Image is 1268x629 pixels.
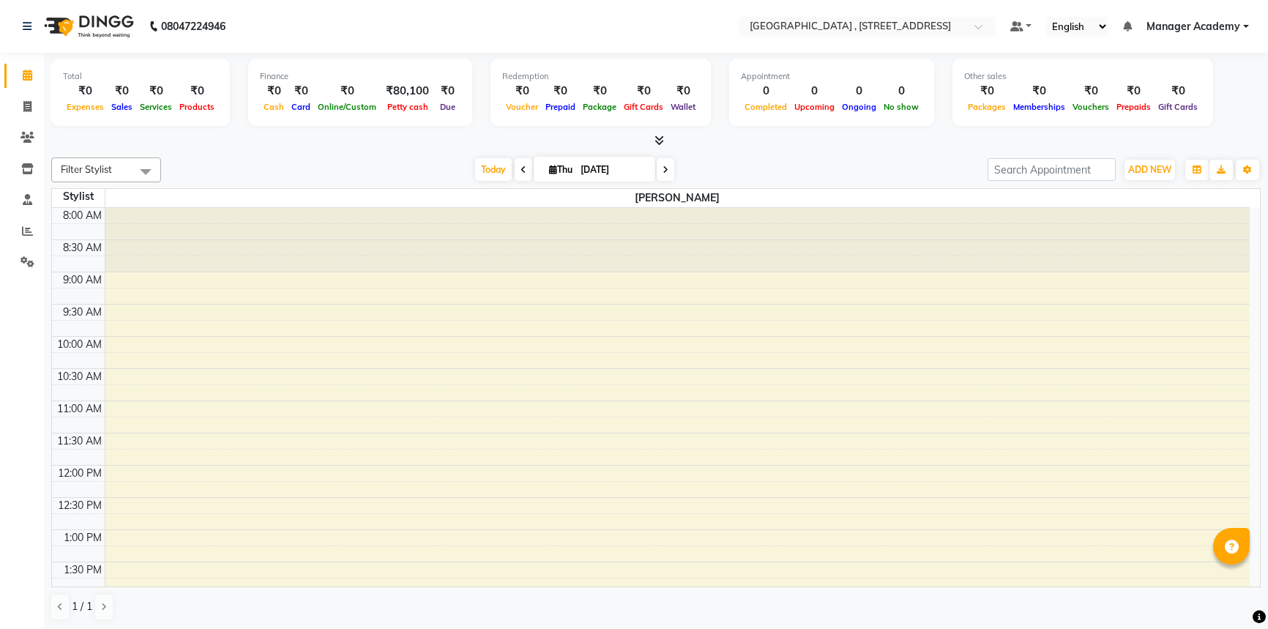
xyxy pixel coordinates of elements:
div: ₹0 [260,83,288,100]
div: ₹0 [1010,83,1069,100]
div: 12:00 PM [55,466,105,481]
div: ₹0 [620,83,667,100]
div: ₹0 [435,83,460,100]
div: ₹0 [579,83,620,100]
div: ₹0 [314,83,380,100]
span: Services [136,102,176,112]
span: Packages [964,102,1010,112]
div: 10:30 AM [54,369,105,384]
span: Sales [108,102,136,112]
div: ₹0 [176,83,218,100]
span: Gift Cards [620,102,667,112]
span: 1 / 1 [72,599,92,614]
div: 8:30 AM [60,240,105,256]
span: Gift Cards [1155,102,1201,112]
button: ADD NEW [1125,160,1175,180]
span: Upcoming [791,102,838,112]
span: Prepaid [542,102,579,112]
span: Card [288,102,314,112]
div: Stylist [52,189,105,204]
input: 2025-09-04 [576,159,649,181]
span: Manager Academy [1146,19,1240,34]
b: 08047224946 [161,6,225,47]
div: Redemption [502,70,699,83]
div: 9:00 AM [60,272,105,288]
div: ₹0 [1069,83,1113,100]
div: 12:30 PM [55,498,105,513]
div: 0 [741,83,791,100]
div: ₹0 [667,83,699,100]
span: Cash [260,102,288,112]
div: 0 [791,83,838,100]
div: ₹0 [288,83,314,100]
span: [PERSON_NAME] [105,189,1250,207]
span: Products [176,102,218,112]
span: Expenses [63,102,108,112]
div: 0 [880,83,922,100]
div: 1:30 PM [61,562,105,578]
div: 11:30 AM [54,433,105,449]
span: Online/Custom [314,102,380,112]
span: Voucher [502,102,542,112]
div: 10:00 AM [54,337,105,352]
div: ₹0 [136,83,176,100]
span: Ongoing [838,102,880,112]
span: Thu [545,164,576,175]
div: 9:30 AM [60,305,105,320]
div: 11:00 AM [54,401,105,417]
span: Filter Stylist [61,163,112,175]
div: ₹0 [502,83,542,100]
div: ₹0 [63,83,108,100]
div: Finance [260,70,460,83]
span: Due [436,102,459,112]
span: Prepaids [1113,102,1155,112]
input: Search Appointment [988,158,1116,181]
span: No show [880,102,922,112]
div: ₹80,100 [380,83,435,100]
div: ₹0 [1155,83,1201,100]
div: Total [63,70,218,83]
span: Completed [741,102,791,112]
div: 8:00 AM [60,208,105,223]
div: ₹0 [964,83,1010,100]
div: 0 [838,83,880,100]
span: Wallet [667,102,699,112]
span: Package [579,102,620,112]
div: Appointment [741,70,922,83]
div: Other sales [964,70,1201,83]
div: 1:00 PM [61,530,105,546]
img: logo [37,6,138,47]
div: ₹0 [542,83,579,100]
span: Vouchers [1069,102,1113,112]
div: ₹0 [108,83,136,100]
span: ADD NEW [1128,164,1171,175]
span: Petty cash [384,102,432,112]
div: ₹0 [1113,83,1155,100]
span: Memberships [1010,102,1069,112]
span: Today [475,158,512,181]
